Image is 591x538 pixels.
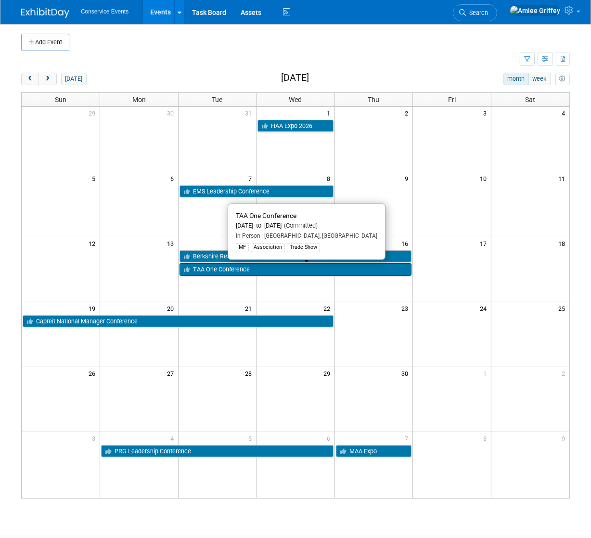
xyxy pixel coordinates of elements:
div: MF [236,243,249,252]
span: In-Person [236,232,260,239]
span: (Committed) [282,222,318,229]
span: 1 [326,107,334,119]
span: 10 [479,172,491,184]
div: Trade Show [287,243,320,252]
span: 24 [479,302,491,314]
span: 11 [557,172,569,184]
span: Thu [368,96,380,103]
h2: [DATE] [281,73,309,83]
span: 7 [247,172,256,184]
span: 13 [166,237,178,249]
i: Personalize Calendar [559,76,565,82]
button: Add Event [21,34,69,51]
span: 4 [561,107,569,119]
img: Amiee Griffey [510,5,561,16]
a: HAA Expo 2026 [257,120,334,132]
span: 21 [244,302,256,314]
span: 5 [247,432,256,444]
a: Berkshire Residential Leadership Conference [180,250,412,263]
span: 30 [166,107,178,119]
a: EMS Leadership Conference [180,185,334,198]
span: 3 [91,432,100,444]
a: Search [453,4,497,21]
button: [DATE] [61,73,87,85]
span: 30 [400,367,412,379]
a: PRG Leadership Conference [101,445,334,458]
span: Sat [525,96,535,103]
span: Search [466,9,488,16]
button: next [39,73,56,85]
div: [DATE] to [DATE] [236,222,377,230]
a: TAA One Conference [180,263,412,276]
span: 9 [561,432,569,444]
span: 9 [404,172,412,184]
button: month [503,73,529,85]
span: TAA One Conference [236,212,296,219]
span: 2 [561,367,569,379]
span: 29 [322,367,334,379]
span: 17 [479,237,491,249]
span: Fri [448,96,456,103]
span: 6 [326,432,334,444]
div: Association [251,243,285,252]
span: 12 [88,237,100,249]
button: prev [21,73,39,85]
span: 2 [404,107,412,119]
span: 28 [244,367,256,379]
span: Tue [212,96,222,103]
span: 5 [91,172,100,184]
span: Conservice Events [81,8,128,15]
span: 22 [322,302,334,314]
span: 23 [400,302,412,314]
span: Wed [289,96,302,103]
img: ExhibitDay [21,8,69,18]
span: 19 [88,302,100,314]
span: 27 [166,367,178,379]
span: 18 [557,237,569,249]
span: 6 [169,172,178,184]
span: 4 [169,432,178,444]
span: 8 [482,432,491,444]
button: myCustomButton [555,73,570,85]
span: 29 [88,107,100,119]
span: 1 [482,367,491,379]
a: Capreit National Manager Conference [23,315,334,328]
span: 20 [166,302,178,314]
button: week [528,73,551,85]
span: 8 [326,172,334,184]
span: 3 [482,107,491,119]
span: 25 [557,302,569,314]
span: 31 [244,107,256,119]
span: 7 [404,432,412,444]
span: Sun [55,96,66,103]
span: [GEOGRAPHIC_DATA], [GEOGRAPHIC_DATA] [260,232,377,239]
a: MAA Expo [336,445,412,458]
span: Mon [132,96,146,103]
span: 16 [400,237,412,249]
span: 26 [88,367,100,379]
